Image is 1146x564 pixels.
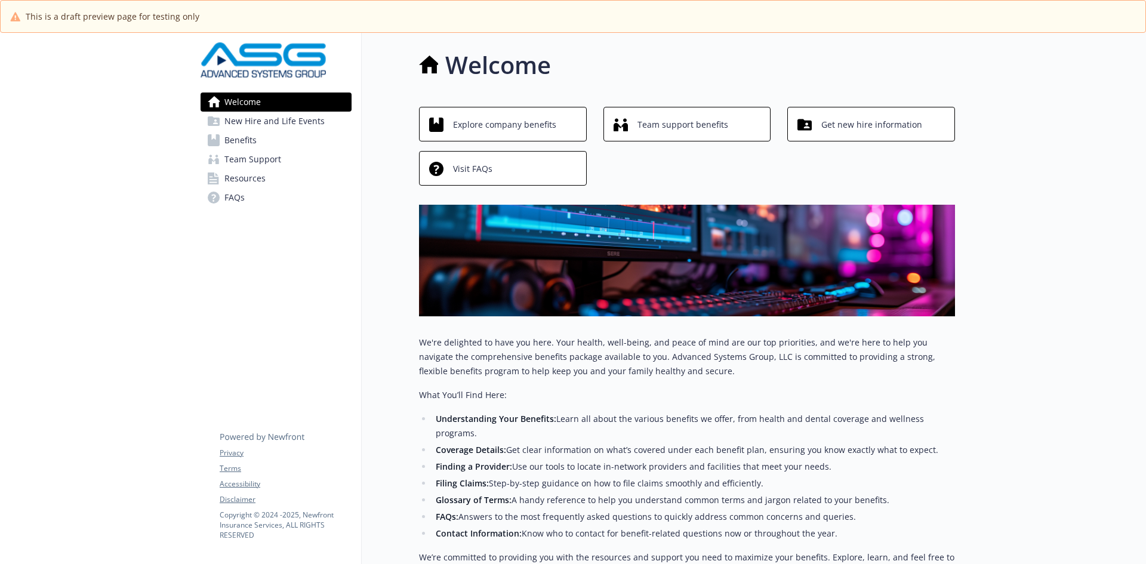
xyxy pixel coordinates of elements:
li: Learn all about the various benefits we offer, from health and dental coverage and wellness progr... [432,412,955,440]
h1: Welcome [445,47,551,83]
span: Benefits [224,131,257,150]
strong: Contact Information: [436,528,522,539]
img: overview page banner [419,205,955,316]
a: Team Support [201,150,352,169]
a: Terms [220,463,351,474]
a: Welcome [201,93,352,112]
strong: Understanding Your Benefits: [436,413,556,424]
button: Team support benefits [603,107,771,141]
strong: Filing Claims: [436,477,489,489]
li: Answers to the most frequently asked questions to quickly address common concerns and queries. [432,510,955,524]
button: Visit FAQs [419,151,587,186]
a: FAQs [201,188,352,207]
button: Explore company benefits [419,107,587,141]
button: Get new hire information [787,107,955,141]
li: Step-by-step guidance on how to file claims smoothly and efficiently. [432,476,955,491]
span: Welcome [224,93,261,112]
a: New Hire and Life Events [201,112,352,131]
li: A handy reference to help you understand common terms and jargon related to your benefits. [432,493,955,507]
span: Explore company benefits [453,113,556,136]
p: Copyright © 2024 - 2025 , Newfront Insurance Services, ALL RIGHTS RESERVED [220,510,351,540]
strong: Coverage Details: [436,444,506,455]
span: This is a draft preview page for testing only [26,10,199,23]
strong: Finding a Provider: [436,461,512,472]
a: Resources [201,169,352,188]
span: Team Support [224,150,281,169]
li: Get clear information on what’s covered under each benefit plan, ensuring you know exactly what t... [432,443,955,457]
p: What You’ll Find Here: [419,388,955,402]
span: Get new hire information [821,113,922,136]
span: Resources [224,169,266,188]
li: Use our tools to locate in-network providers and facilities that meet your needs. [432,460,955,474]
a: Benefits [201,131,352,150]
span: FAQs [224,188,245,207]
a: Disclaimer [220,494,351,505]
a: Accessibility [220,479,351,489]
span: Team support benefits [637,113,728,136]
a: Privacy [220,448,351,458]
strong: Glossary of Terms: [436,494,512,506]
p: We're delighted to have you here. Your health, well-being, and peace of mind are our top prioriti... [419,335,955,378]
span: Visit FAQs [453,158,492,180]
li: Know who to contact for benefit-related questions now or throughout the year. [432,526,955,541]
span: New Hire and Life Events [224,112,325,131]
strong: FAQs: [436,511,458,522]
